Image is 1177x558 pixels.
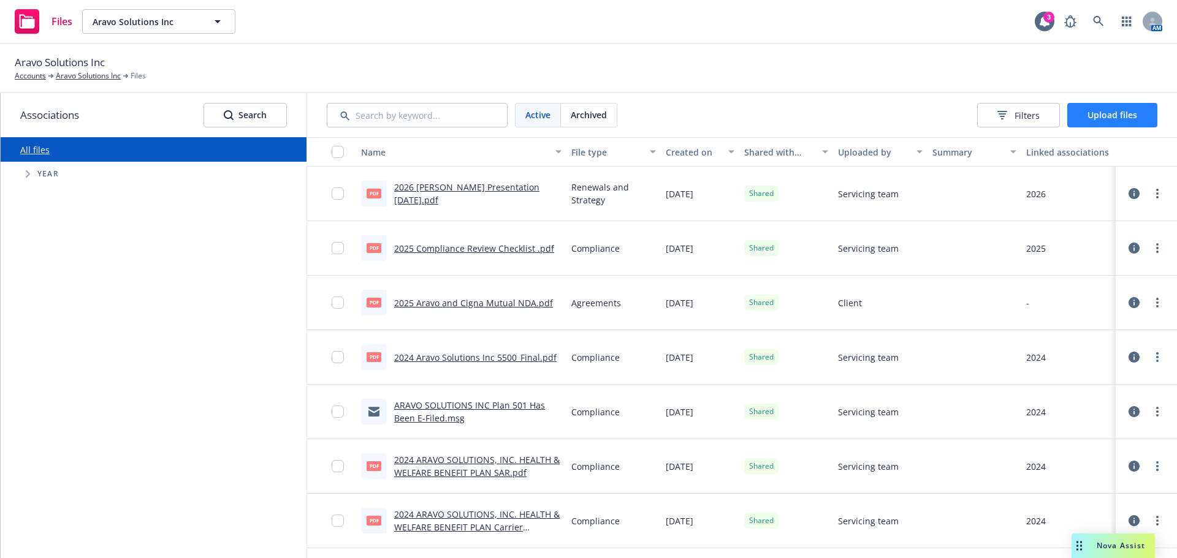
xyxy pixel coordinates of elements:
[20,107,79,123] span: Associations
[932,146,1004,159] div: Summary
[838,296,862,309] span: Client
[356,137,566,167] button: Name
[37,170,59,178] span: Year
[394,243,554,254] a: 2025 Compliance Review Checklist .pdf
[332,296,344,309] input: Toggle Row Selected
[571,515,620,527] span: Compliance
[838,460,899,473] span: Servicing team
[749,352,774,363] span: Shared
[666,187,693,200] span: [DATE]
[749,461,774,472] span: Shared
[1150,404,1165,419] a: more
[332,460,344,472] input: Toggle Row Selected
[749,297,774,308] span: Shared
[1043,12,1054,23] div: 3
[749,406,774,417] span: Shared
[571,460,620,473] span: Compliance
[224,104,267,127] div: Search
[997,109,1040,122] span: Filters
[1,162,307,186] div: Tree Example
[1087,109,1137,121] span: Upload files
[571,351,620,364] span: Compliance
[204,103,287,127] button: SearchSearch
[744,146,815,159] div: Shared with client
[1086,9,1111,34] a: Search
[1114,9,1139,34] a: Switch app
[82,9,235,34] button: Aravo Solutions Inc
[131,70,146,81] span: Files
[1021,137,1116,167] button: Linked associations
[15,55,105,70] span: Aravo Solutions Inc
[1072,533,1087,558] div: Drag to move
[749,188,774,199] span: Shared
[571,296,621,309] span: Agreements
[367,243,381,252] span: pdf
[1150,241,1165,255] a: more
[1058,9,1083,34] a: Report a Bug
[1150,186,1165,201] a: more
[571,146,642,159] div: File type
[666,146,721,159] div: Created on
[394,297,553,309] a: 2025 Aravo and Cigna Mutual NDA.pdf
[327,103,508,127] input: Search by keyword...
[224,110,234,120] svg: Search
[332,242,344,254] input: Toggle Row Selected
[332,187,344,200] input: Toggle Row Selected
[15,70,46,81] a: Accounts
[1067,103,1157,127] button: Upload files
[666,242,693,255] span: [DATE]
[666,296,693,309] span: [DATE]
[571,181,656,206] span: Renewals and Strategy
[1026,515,1046,527] div: 2024
[1015,109,1040,122] span: Filters
[367,189,381,198] span: pdf
[367,352,381,361] span: pdf
[394,181,539,206] a: 2026 [PERSON_NAME] Presentation [DATE].pdf
[977,103,1060,127] button: Filters
[838,351,899,364] span: Servicing team
[20,144,50,156] a: All files
[367,516,381,525] span: pdf
[51,17,72,26] span: Files
[1072,533,1155,558] button: Nova Assist
[1026,146,1111,159] div: Linked associations
[93,15,199,28] span: Aravo Solutions Inc
[1150,295,1165,310] a: more
[394,508,560,546] a: 2024 ARAVO SOLUTIONS, INC. HEALTH & WELFARE BENEFIT PLAN Carrier Schedules.pdf
[838,242,899,255] span: Servicing team
[666,405,693,418] span: [DATE]
[749,515,774,526] span: Shared
[1150,350,1165,364] a: more
[332,405,344,418] input: Toggle Row Selected
[332,146,344,158] input: Select all
[739,137,834,167] button: Shared with client
[56,70,121,81] a: Aravo Solutions Inc
[838,187,899,200] span: Servicing team
[367,461,381,470] span: pdf
[666,351,693,364] span: [DATE]
[1026,351,1046,364] div: 2024
[394,454,560,478] a: 2024 ARAVO SOLUTIONS, INC. HEALTH & WELFARE BENEFIT PLAN SAR.pdf
[1097,540,1145,551] span: Nova Assist
[838,515,899,527] span: Servicing team
[10,4,77,39] a: Files
[332,351,344,363] input: Toggle Row Selected
[1026,187,1046,200] div: 2026
[661,137,739,167] button: Created on
[571,108,607,121] span: Archived
[1026,405,1046,418] div: 2024
[838,405,899,418] span: Servicing team
[394,352,557,363] a: 2024 Aravo Solutions Inc 5500_Final.pdf
[332,515,344,527] input: Toggle Row Selected
[361,146,548,159] div: Name
[1026,296,1029,309] div: -
[928,137,1022,167] button: Summary
[833,137,928,167] button: Uploaded by
[749,243,774,254] span: Shared
[666,515,693,527] span: [DATE]
[1026,242,1046,255] div: 2025
[394,399,545,424] a: ARAVO SOLUTIONS INC Plan 501 Has Been E-Filed.msg
[1150,513,1165,528] a: more
[1026,460,1046,473] div: 2024
[525,108,550,121] span: Active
